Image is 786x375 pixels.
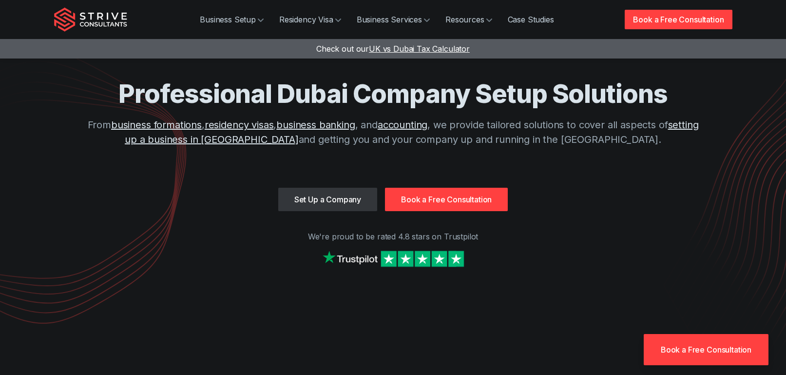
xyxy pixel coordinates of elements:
span: UK vs Dubai Tax Calculator [369,44,470,54]
a: Book a Free Consultation [625,10,732,29]
a: Resources [438,10,500,29]
a: Case Studies [500,10,562,29]
img: Strive on Trustpilot [320,248,466,269]
p: We're proud to be rated 4.8 stars on Trustpilot [54,231,732,242]
a: Book a Free Consultation [385,188,508,211]
p: From , , , and , we provide tailored solutions to cover all aspects of and getting you and your c... [81,118,705,147]
a: accounting [378,119,427,131]
img: Strive Consultants [54,7,127,32]
a: Set Up a Company [278,188,377,211]
a: residency visas [205,119,274,131]
a: business formations [111,119,202,131]
a: Check out ourUK vs Dubai Tax Calculator [316,44,470,54]
a: business banking [276,119,355,131]
h1: Professional Dubai Company Setup Solutions [81,78,705,110]
a: Book a Free Consultation [644,334,768,365]
a: Business Setup [192,10,271,29]
a: Business Services [349,10,438,29]
a: Residency Visa [271,10,349,29]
